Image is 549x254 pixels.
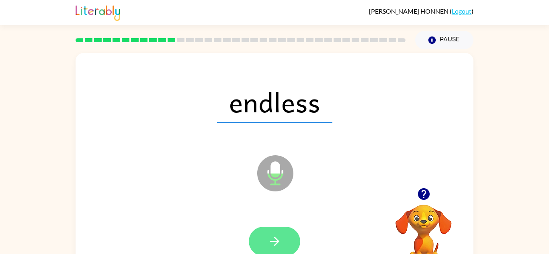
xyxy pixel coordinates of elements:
span: [PERSON_NAME] HONNEN [369,7,450,15]
a: Logout [452,7,471,15]
img: Literably [76,3,120,21]
span: endless [217,81,332,123]
button: Pause [415,31,473,49]
div: ( ) [369,7,473,15]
